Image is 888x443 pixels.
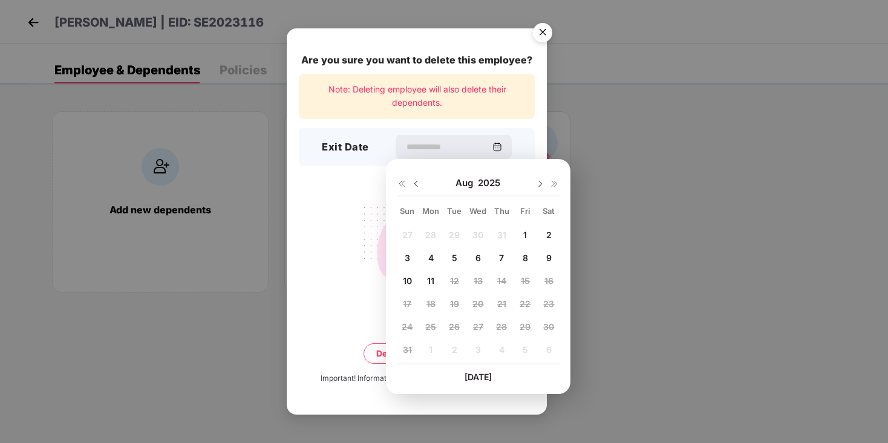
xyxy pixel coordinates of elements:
img: svg+xml;base64,PHN2ZyBpZD0iRHJvcGRvd24tMzJ4MzIiIHhtbG5zPSJodHRwOi8vd3d3LnczLm9yZy8yMDAwL3N2ZyIgd2... [535,179,545,189]
span: 5 [452,253,457,263]
div: Mon [420,205,442,216]
span: 7 [499,253,504,263]
span: 1 [523,230,527,240]
span: 2 [546,230,552,240]
img: svg+xml;base64,PHN2ZyB4bWxucz0iaHR0cDovL3d3dy53My5vcmcvMjAwMC9zdmciIHdpZHRoPSIxNiIgaGVpZ2h0PSIxNi... [397,179,406,189]
span: 11 [427,276,434,286]
button: Close [526,17,558,50]
span: 2025 [478,177,500,189]
h3: Exit Date [322,140,369,155]
div: Sat [538,205,560,216]
span: 10 [403,276,412,286]
span: 4 [428,253,434,263]
img: svg+xml;base64,PHN2ZyBpZD0iRHJvcGRvd24tMzJ4MzIiIHhtbG5zPSJodHRwOi8vd3d3LnczLm9yZy8yMDAwL3N2ZyIgd2... [411,179,421,189]
span: 3 [405,253,410,263]
div: Are you sure you want to delete this employee? [299,53,535,68]
div: Wed [468,205,489,216]
div: Note: Deleting employee will also delete their dependents. [299,74,535,119]
span: 8 [523,253,528,263]
div: Tue [444,205,465,216]
button: Delete permanently [364,343,470,364]
img: svg+xml;base64,PHN2ZyB4bWxucz0iaHR0cDovL3d3dy53My5vcmcvMjAwMC9zdmciIHdpZHRoPSIyMjQiIGhlaWdodD0iMT... [349,199,485,294]
div: Important! Information once deleted, can’t be recovered. [321,373,513,384]
span: 6 [475,253,481,263]
span: 9 [546,253,552,263]
div: Thu [491,205,512,216]
img: svg+xml;base64,PHN2ZyB4bWxucz0iaHR0cDovL3d3dy53My5vcmcvMjAwMC9zdmciIHdpZHRoPSI1NiIgaGVpZ2h0PSI1Ni... [526,18,560,51]
div: Fri [515,205,536,216]
div: Sun [397,205,418,216]
span: [DATE] [465,372,492,382]
img: svg+xml;base64,PHN2ZyB4bWxucz0iaHR0cDovL3d3dy53My5vcmcvMjAwMC9zdmciIHdpZHRoPSIxNiIgaGVpZ2h0PSIxNi... [550,179,560,189]
img: svg+xml;base64,PHN2ZyBpZD0iQ2FsZW5kYXItMzJ4MzIiIHhtbG5zPSJodHRwOi8vd3d3LnczLm9yZy8yMDAwL3N2ZyIgd2... [492,142,502,152]
span: Aug [455,177,478,189]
